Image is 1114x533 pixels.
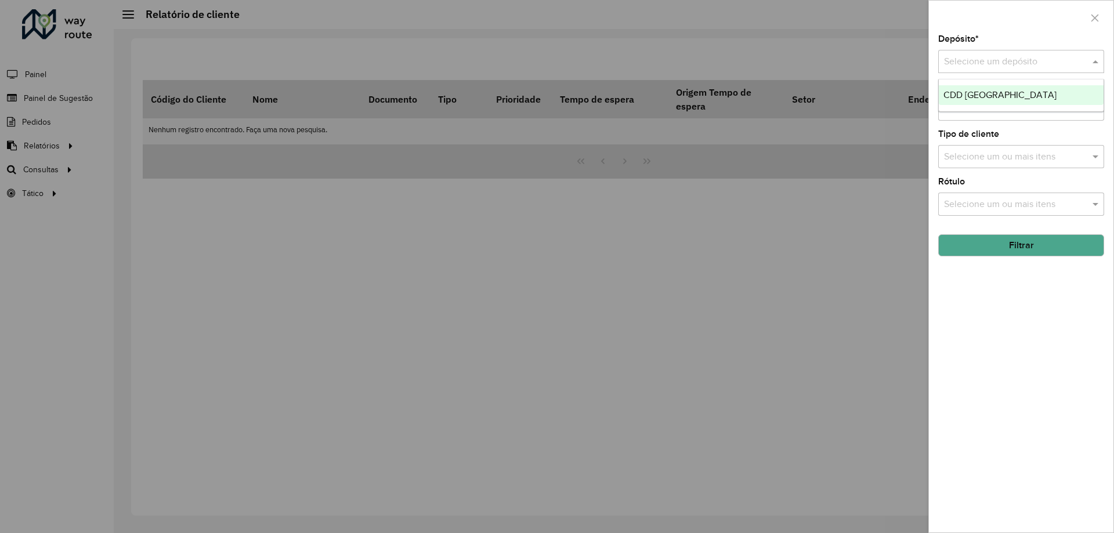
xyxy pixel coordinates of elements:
[938,127,999,141] label: Tipo de cliente
[938,234,1104,256] button: Filtrar
[938,79,1104,112] ng-dropdown-panel: Options list
[938,175,965,188] label: Rótulo
[943,90,1057,100] span: CDD [GEOGRAPHIC_DATA]
[938,32,979,46] label: Depósito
